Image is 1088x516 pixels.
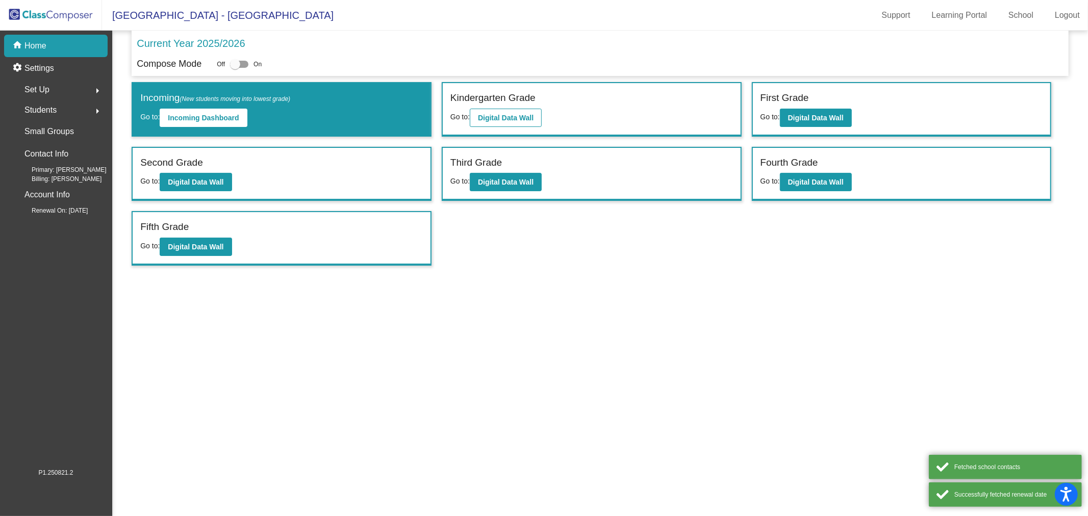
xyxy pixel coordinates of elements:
button: Incoming Dashboard [160,109,247,127]
span: Go to: [450,113,470,121]
button: Digital Data Wall [780,109,852,127]
mat-icon: arrow_right [91,105,104,117]
button: Digital Data Wall [470,109,542,127]
span: Go to: [140,113,160,121]
label: Incoming [140,91,290,106]
b: Digital Data Wall [168,243,223,251]
p: Contact Info [24,147,68,161]
p: Small Groups [24,124,74,139]
span: Primary: [PERSON_NAME] [15,165,107,174]
a: School [1000,7,1042,23]
mat-icon: arrow_right [91,85,104,97]
label: Second Grade [140,156,203,170]
mat-icon: home [12,40,24,52]
button: Digital Data Wall [780,173,852,191]
p: Settings [24,62,54,74]
a: Logout [1047,7,1088,23]
p: Current Year 2025/2026 [137,36,245,51]
p: Compose Mode [137,57,201,71]
span: Go to: [140,177,160,185]
label: Fourth Grade [761,156,818,170]
span: [GEOGRAPHIC_DATA] - [GEOGRAPHIC_DATA] [102,7,334,23]
span: On [254,60,262,69]
a: Learning Portal [924,7,996,23]
span: Go to: [450,177,470,185]
span: Students [24,103,57,117]
span: (New students moving into lowest grade) [180,95,290,102]
b: Digital Data Wall [788,178,844,186]
span: Billing: [PERSON_NAME] [15,174,102,184]
b: Digital Data Wall [168,178,223,186]
span: Off [217,60,225,69]
button: Digital Data Wall [160,238,232,256]
label: Fifth Grade [140,220,189,235]
b: Incoming Dashboard [168,114,239,122]
b: Digital Data Wall [478,114,534,122]
mat-icon: settings [12,62,24,74]
b: Digital Data Wall [788,114,844,122]
span: Renewal On: [DATE] [15,206,88,215]
p: Account Info [24,188,70,202]
a: Support [874,7,919,23]
label: Third Grade [450,156,502,170]
p: Home [24,40,46,52]
span: Go to: [761,113,780,121]
b: Digital Data Wall [478,178,534,186]
span: Go to: [140,242,160,250]
div: Fetched school contacts [954,462,1074,472]
span: Go to: [761,177,780,185]
div: Successfully fetched renewal date [954,490,1074,499]
label: First Grade [761,91,809,106]
button: Digital Data Wall [160,173,232,191]
button: Digital Data Wall [470,173,542,191]
label: Kindergarten Grade [450,91,536,106]
span: Set Up [24,83,49,97]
